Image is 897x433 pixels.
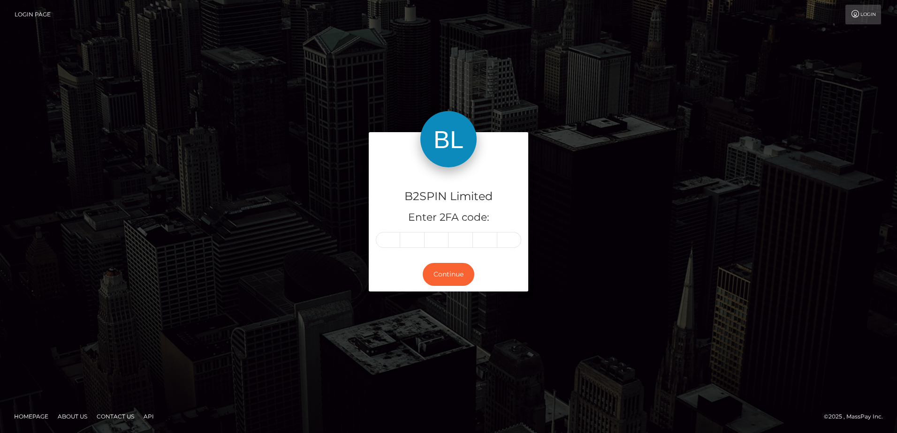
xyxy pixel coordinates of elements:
[845,5,881,24] a: Login
[376,210,521,225] h5: Enter 2FA code:
[824,411,890,422] div: © 2025 , MassPay Inc.
[376,188,521,205] h4: B2SPIN Limited
[93,409,138,424] a: Contact Us
[423,263,474,286] button: Continue
[420,111,477,167] img: B2SPIN Limited
[10,409,52,424] a: Homepage
[140,409,158,424] a: API
[54,409,91,424] a: About Us
[15,5,51,24] a: Login Page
